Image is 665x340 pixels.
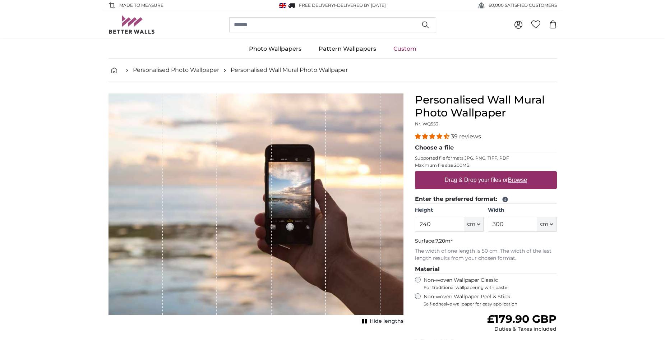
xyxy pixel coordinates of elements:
[415,195,557,204] legend: Enter the preferred format:
[415,162,557,168] p: Maximum file size 200MB.
[537,217,557,232] button: cm
[415,155,557,161] p: Supported file formats JPG, PNG, TIFF, PDF
[464,217,484,232] button: cm
[108,59,557,82] nav: breadcrumbs
[487,312,557,326] span: £179.90 GBP
[415,143,557,152] legend: Choose a file
[489,2,557,9] span: 60,000 SATISFIED CUSTOMERS
[337,3,386,8] span: Delivered by [DATE]
[133,66,219,74] a: Personalised Photo Wallpaper
[108,93,403,326] div: 1 of 1
[335,3,386,8] span: -
[424,285,557,290] span: For traditional wallpapering with paste
[108,15,155,34] img: Betterwalls
[119,2,163,9] span: Made to Measure
[424,293,557,307] label: Non-woven Wallpaper Peel & Stick
[385,40,425,58] a: Custom
[442,173,530,187] label: Drag & Drop your files or
[508,177,527,183] u: Browse
[415,93,557,119] h1: Personalised Wall Mural Photo Wallpaper
[435,238,453,244] span: 7.20m²
[310,40,385,58] a: Pattern Wallpapers
[240,40,310,58] a: Photo Wallpapers
[231,66,348,74] a: Personalised Wall Mural Photo Wallpaper
[415,121,438,127] span: Nr. WQ553
[415,265,557,274] legend: Material
[370,318,403,325] span: Hide lengths
[540,221,548,228] span: cm
[415,238,557,245] p: Surface:
[424,301,557,307] span: Self-adhesive wallpaper for easy application
[451,133,481,140] span: 39 reviews
[487,326,557,333] div: Duties & Taxes included
[360,316,403,326] button: Hide lengths
[415,133,451,140] span: 4.36 stars
[299,3,335,8] span: FREE delivery!
[488,207,557,214] label: Width
[415,248,557,262] p: The width of one length is 50 cm. The width of the last length results from your chosen format.
[279,3,286,8] img: United Kingdom
[415,207,484,214] label: Height
[424,277,557,290] label: Non-woven Wallpaper Classic
[467,221,475,228] span: cm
